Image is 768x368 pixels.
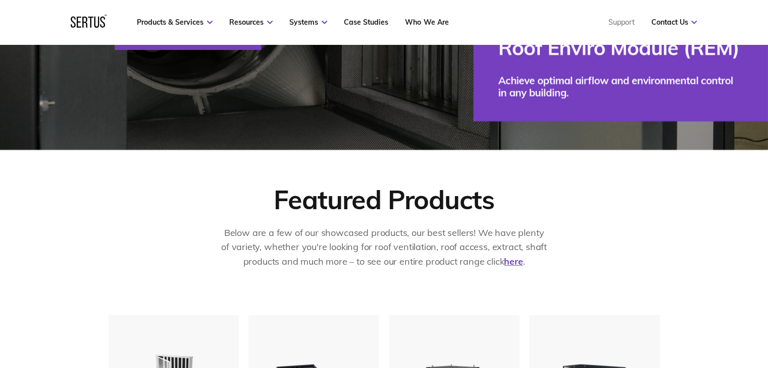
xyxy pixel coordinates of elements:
[229,18,273,27] a: Resources
[608,18,634,27] a: Support
[220,226,548,269] p: Below are a few of our showcased products, our best sellers! We have plenty of variety, whether y...
[137,18,213,27] a: Products & Services
[405,18,448,27] a: Who We Are
[504,256,523,267] a: here
[651,18,697,27] a: Contact Us
[718,320,768,368] iframe: Chat Widget
[274,183,494,216] div: Featured Products
[344,18,388,27] a: Case Studies
[289,18,327,27] a: Systems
